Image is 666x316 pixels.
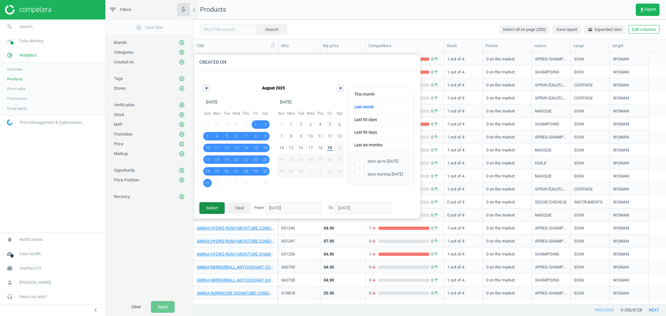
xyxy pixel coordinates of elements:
i: add_circle_outline [179,194,185,200]
button: add_circle_outline [179,75,185,82]
span: Need our help? [20,294,47,300]
button: add_circle_outline [179,141,185,147]
img: ajHJNr6hYgQAAAAASUVORK5CYII= [5,5,51,15]
i: add_circle_outline [136,25,142,31]
span: Stock [114,112,125,117]
span: Categories [114,50,134,55]
span: Save filter [136,25,163,31]
span: Created on [114,59,134,64]
i: filter_list [109,6,117,14]
i: work [4,262,16,274]
span: MAP [114,122,123,127]
span: Price Management & Optimization [20,120,82,125]
i: notifications [4,233,16,246]
span: [PERSON_NAME] [20,280,51,285]
span: Analytics [20,52,36,58]
i: pie_chart_outlined [4,49,16,61]
button: add_circle_outline [179,102,185,108]
button: Clear [125,301,148,313]
span: Price Position [114,178,139,182]
span: Products [7,76,22,82]
span: Price [114,141,123,146]
button: add_circle_outline [179,167,185,174]
span: Verification [114,102,135,107]
i: add_circle_outline [179,49,185,55]
button: add_circle_outline [179,49,185,56]
button: add_circle_outline [179,112,185,118]
i: add_circle_outline [179,86,185,91]
button: add_circle_outline [179,121,185,128]
i: chevron_left [92,306,100,314]
button: chevron_left [87,306,104,314]
button: add_circle_outline [179,193,185,200]
button: Apply [151,301,175,313]
span: Recency [114,194,130,199]
span: Opportunity [114,168,135,173]
button: add_circle_outline [179,59,185,65]
i: search [4,20,16,33]
button: add_circle_outline [179,151,185,157]
i: add_circle_outline [179,131,185,137]
span: Sephora CH [20,265,41,271]
button: add_circle_outline [179,85,185,92]
i: person [4,276,16,289]
h4: Created on [193,55,420,70]
button: add_circle_outline [179,39,185,46]
span: Email alerts [7,106,27,111]
span: Data health [20,251,41,257]
span: Stores [114,86,126,91]
i: timeline [4,35,16,47]
span: Promotion [114,132,133,137]
span: Data delivery [20,38,43,44]
span: Price index [7,86,26,91]
i: add_circle_outline [179,40,185,46]
i: add_circle_outline [179,76,185,82]
i: cloud_done [4,248,16,260]
span: Filters [120,7,131,13]
span: Search [20,24,33,30]
span: Markup [114,151,128,156]
img: wGWNvw8QSZomAAAAABJRU5ErkJggg== [7,119,13,125]
span: Promotions [7,96,27,101]
span: Overview [7,67,23,72]
button: add_circle_outlineSave filter [106,21,193,34]
i: add_circle_outline [179,122,185,127]
button: add_circle_outline [179,177,185,183]
span: Brands [114,40,127,45]
i: headset_mic [4,291,16,303]
button: add_circle_outline [179,131,185,138]
i: add_circle_outline [179,167,185,173]
span: Tags [114,76,123,81]
i: chevron_left [190,6,198,14]
span: Notifications [20,237,43,243]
